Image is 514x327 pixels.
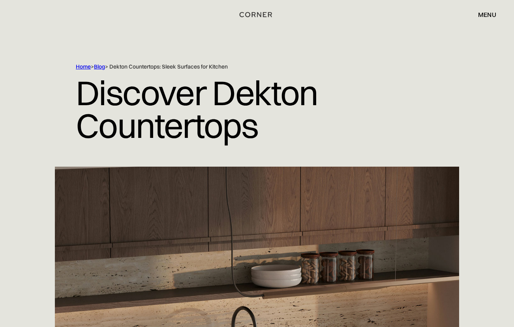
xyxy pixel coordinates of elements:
[470,8,496,21] div: menu
[478,11,496,18] div: menu
[76,71,438,148] h1: Discover Dekton Countertops
[94,63,105,70] a: Blog
[76,63,438,71] div: > > Dekton Countertops: Sleek Surfaces for Kitchen
[76,63,91,70] a: Home
[233,9,282,20] a: home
